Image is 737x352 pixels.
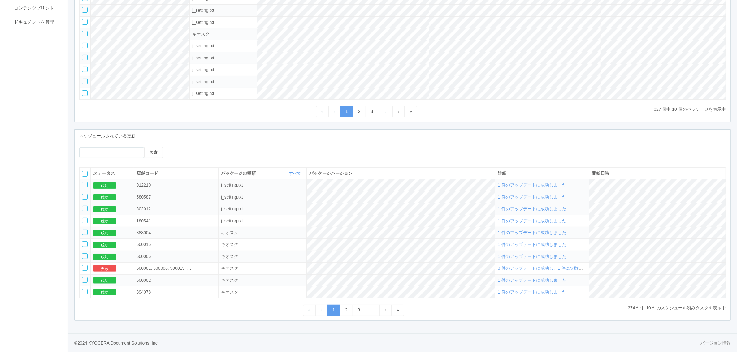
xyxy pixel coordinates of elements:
[137,253,192,260] div: 500006
[379,305,392,316] a: Next
[498,230,566,235] span: 1 件のアップデートに成功しました
[498,242,566,247] span: 1 件のアップデートに成功しました
[192,55,254,61] div: ksdpackage.tablefilter.jsetting
[498,182,587,188] div: 1 件のアップデートに成功しました
[498,218,587,224] div: 1 件のアップデートに成功しました
[137,230,192,236] div: 888004
[287,170,304,177] button: すべて
[353,305,366,316] a: 3
[498,265,587,272] div: 3 件のアップデートに成功し、1 件に失敗しました
[192,7,254,14] div: ksdpackage.tablefilter.jsetting
[340,305,353,316] a: 2
[498,170,587,177] div: 詳細
[628,305,726,311] p: 374 件中 10 件のスケジュール済みタスクを表示中
[137,194,192,200] div: 580587
[221,289,304,295] div: ksdpackage.tablefilter.kiosk
[1,15,73,29] a: ドキュメントを管理
[12,6,54,11] span: コンテンツプリント
[498,206,566,211] span: 1 件のアップデートに成功しました
[498,230,587,236] div: 1 件のアップデートに成功しました
[221,265,304,272] div: ksdpackage.tablefilter.kiosk
[410,109,412,114] span: Last
[498,290,566,294] span: 1 件のアップデートに成功しました
[93,242,116,248] button: 成功
[192,19,254,26] div: ksdpackage.tablefilter.jsetting
[93,218,116,224] button: 成功
[93,194,116,200] button: 成功
[498,253,587,260] div: 1 件のアップデートに成功しました
[498,241,587,248] div: 1 件のアップデートに成功しました
[93,218,131,224] div: 成功
[498,194,587,200] div: 1 件のアップデートに成功しました
[192,67,254,73] div: ksdpackage.tablefilter.jsetting
[221,241,304,248] div: ksdpackage.tablefilter.kiosk
[221,218,304,224] div: ksdpackage.tablefilter.jsetting
[327,305,340,316] a: 1
[93,277,116,284] button: 成功
[192,31,254,37] div: ksdpackage.tablefilter.kiosk
[137,218,192,224] div: 180541
[221,170,257,177] span: パッケージの種類
[221,230,304,236] div: ksdpackage.tablefilter.kiosk
[93,253,131,260] div: 成功
[12,19,54,24] span: ドキュメントを管理
[192,79,254,85] div: ksdpackage.tablefilter.jsetting
[340,106,353,117] a: 1
[144,147,163,158] button: 検索
[93,230,116,236] button: 成功
[93,289,116,295] button: 成功
[137,265,192,272] div: 500001,500006,500015,573006
[93,206,116,212] button: 成功
[93,171,115,176] span: ステータス
[93,289,131,295] div: 成功
[137,277,192,284] div: 500002
[498,277,587,284] div: 1 件のアップデートに成功しました
[366,106,379,117] a: 3
[498,289,587,295] div: 1 件のアップデートに成功しました
[498,206,587,212] div: 1 件のアップデートに成功しました
[498,266,596,271] span: 3 件のアップデートに成功し、1 件に失敗しました
[74,341,159,346] span: © 2024 KYOCERA Document Solutions, Inc.
[137,206,192,212] div: 602012
[498,254,566,259] span: 1 件のアップデートに成功しました
[289,171,302,176] a: すべて
[137,241,192,248] div: 500015
[398,109,399,114] span: Next
[498,218,566,223] span: 1 件のアップデートに成功しました
[93,206,131,212] div: 成功
[700,340,731,346] a: バージョン情報
[221,206,304,212] div: ksdpackage.tablefilter.jsetting
[592,171,609,176] span: 開始日時
[137,170,216,177] div: 店舗コード
[392,106,405,117] a: Next
[93,230,131,236] div: 成功
[75,130,730,142] div: スケジュールされている更新
[353,106,366,117] a: 2
[137,289,192,295] div: 394078
[93,241,131,248] div: 成功
[391,305,404,316] a: Last
[93,265,131,272] div: 失敗
[498,278,566,283] span: 1 件のアップデートに成功しました
[498,182,566,187] span: 1 件のアップデートに成功しました
[93,194,131,200] div: 成功
[93,254,116,260] button: 成功
[221,253,304,260] div: ksdpackage.tablefilter.kiosk
[93,277,131,284] div: 成功
[1,1,73,15] a: コンテンツプリント
[404,106,417,117] a: Last
[385,307,386,312] span: Next
[192,90,254,97] div: ksdpackage.tablefilter.jsetting
[137,182,192,188] div: 912210
[192,43,254,49] div: ksdpackage.tablefilter.jsetting
[654,106,726,113] p: 327 個中 10 個のパッケージを表示中
[221,182,304,188] div: ksdpackage.tablefilter.jsetting
[221,194,304,200] div: ksdpackage.tablefilter.jsetting
[309,171,353,176] span: パッケージバージョン
[397,307,399,312] span: Last
[221,277,304,284] div: ksdpackage.tablefilter.kiosk
[93,182,131,188] div: 成功
[93,182,116,189] button: 成功
[93,265,116,272] button: 失敗
[498,195,566,200] span: 1 件のアップデートに成功しました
